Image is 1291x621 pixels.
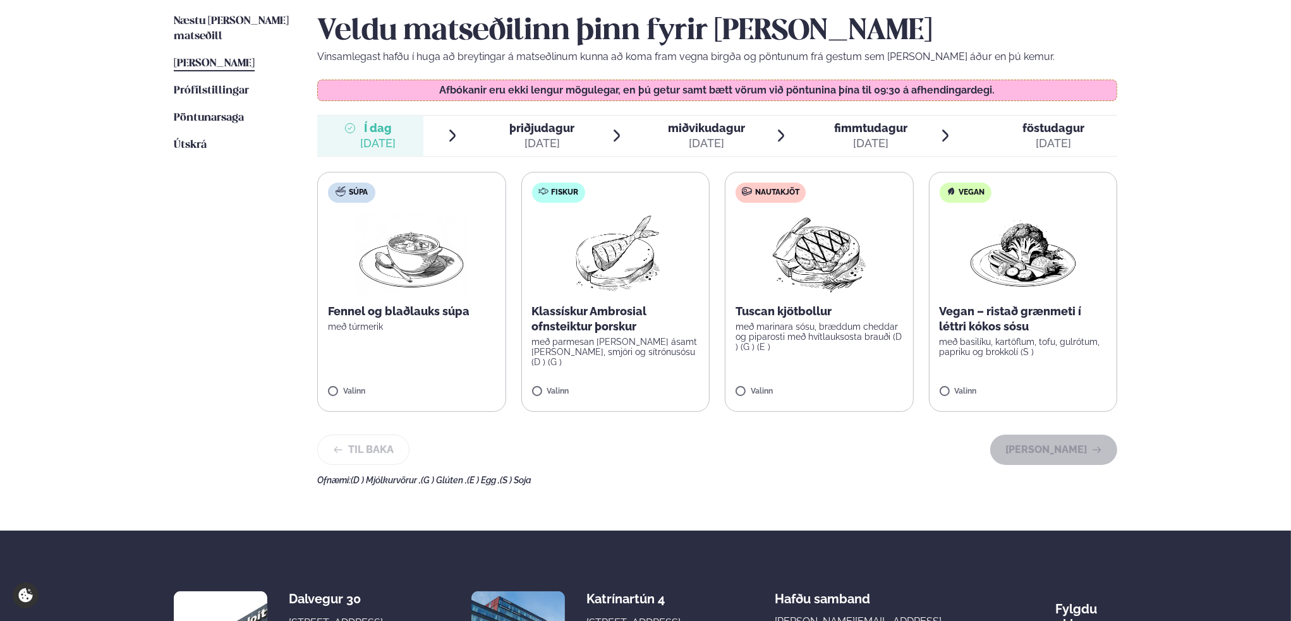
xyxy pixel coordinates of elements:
[174,83,249,99] a: Prófílstillingar
[967,213,1079,294] img: Vegan.png
[174,111,244,126] a: Pöntunarsaga
[668,121,745,135] span: miðvikudagur
[736,322,903,352] p: með marinara sósu, bræddum cheddar og piparosti með hvítlauksosta brauði (D ) (G ) (E )
[174,16,289,42] span: Næstu [PERSON_NAME] matseðill
[174,56,255,71] a: [PERSON_NAME]
[174,58,255,69] span: [PERSON_NAME]
[174,112,244,123] span: Pöntunarsaga
[328,304,495,319] p: Fennel og blaðlauks súpa
[174,140,207,150] span: Útskrá
[834,136,907,151] div: [DATE]
[289,591,389,606] div: Dalvegur 30
[336,186,346,196] img: soup.svg
[356,213,467,294] img: Soup.png
[668,136,745,151] div: [DATE]
[755,188,799,198] span: Nautakjöt
[351,475,421,485] span: (D ) Mjólkurvörur ,
[940,304,1107,334] p: Vegan – ristað grænmeti í léttri kókos sósu
[174,138,207,153] a: Útskrá
[509,136,574,151] div: [DATE]
[317,475,1117,485] div: Ofnæmi:
[360,136,396,151] div: [DATE]
[775,581,870,606] span: Hafðu samband
[538,186,549,196] img: fish.svg
[736,304,903,319] p: Tuscan kjötbollur
[509,121,574,135] span: þriðjudagur
[990,435,1117,465] button: [PERSON_NAME]
[586,591,687,606] div: Katrínartún 4
[1022,136,1084,151] div: [DATE]
[559,213,671,294] img: Fish.png
[330,85,1105,95] p: Afbókanir eru ekki lengur mögulegar, en þú getur samt bætt vörum við pöntunina þína til 09:30 á a...
[174,14,292,44] a: Næstu [PERSON_NAME] matseðill
[13,582,39,608] a: Cookie settings
[742,186,752,196] img: beef.svg
[500,475,531,485] span: (S ) Soja
[421,475,467,485] span: (G ) Glúten ,
[349,188,368,198] span: Súpa
[946,186,956,196] img: Vegan.svg
[317,14,1117,49] h2: Veldu matseðilinn þinn fyrir [PERSON_NAME]
[1022,121,1084,135] span: föstudagur
[532,304,700,334] p: Klassískur Ambrosial ofnsteiktur þorskur
[328,322,495,332] p: með túrmerik
[532,337,700,367] p: með parmesan [PERSON_NAME] ásamt [PERSON_NAME], smjöri og sítrónusósu (D ) (G )
[317,49,1117,64] p: Vinsamlegast hafðu í huga að breytingar á matseðlinum kunna að koma fram vegna birgða og pöntunum...
[360,121,396,136] span: Í dag
[467,475,500,485] span: (E ) Egg ,
[552,188,579,198] span: Fiskur
[317,435,409,465] button: Til baka
[763,213,875,294] img: Beef-Meat.png
[174,85,249,96] span: Prófílstillingar
[834,121,907,135] span: fimmtudagur
[940,337,1107,357] p: með basilíku, kartöflum, tofu, gulrótum, papriku og brokkolí (S )
[959,188,985,198] span: Vegan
